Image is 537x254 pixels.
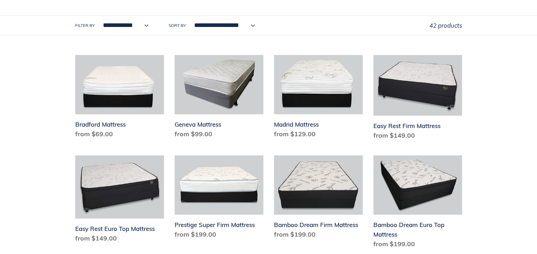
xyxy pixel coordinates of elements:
a: Easy Rest Euro Top Mattress [75,155,164,246]
span: 42 products [429,22,462,29]
a: Geneva Mattress [175,55,263,142]
a: Prestige Super Firm Mattress [175,155,263,242]
a: Easy Rest Firm Mattress [373,55,462,143]
label: Filter by [75,22,95,29]
a: Madrid Mattress [274,55,363,142]
a: Bamboo Dream Firm Mattress [274,155,363,242]
label: Sort by [169,22,186,29]
a: Bamboo Dream Euro Top Mattress [373,155,462,252]
a: Bradford Mattress [75,55,164,142]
